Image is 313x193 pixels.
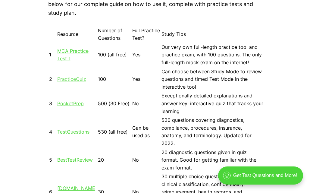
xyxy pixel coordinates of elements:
iframe: portal-trigger [213,163,313,193]
td: Our very own full-length practice tool and practice exam, with 100 questions. The only full-lengt... [161,43,264,67]
td: Resource [57,27,97,43]
td: No [132,92,161,115]
td: 20 [98,148,131,172]
td: 20 diagnostic questions given in quiz format. Good for getting familiar with the exam format. [161,148,264,172]
td: 2 [49,68,56,91]
td: 3 [49,92,56,115]
td: Can choose between Study Mode to review questions and timed Test Mode in the interactive tool [161,68,264,91]
td: 530 (all free) [98,116,131,147]
td: 5 [49,148,56,172]
td: Exceptionally detailed explanations and answer key; interactive quiz that tracks your learning [161,92,264,115]
td: 4 [49,116,56,147]
td: Number of Questions [98,27,131,43]
td: Yes [132,68,161,91]
a: PracticeQuiz [57,76,86,82]
td: Study Tips [161,27,264,43]
td: No [132,148,161,172]
td: Can be used as [132,116,161,147]
td: Full Practice Test? [132,27,161,43]
td: 100 (all free) [98,43,131,67]
td: Yes [132,43,161,67]
a: MCA Practice Test 1 [57,48,89,62]
a: BestTestReview [57,157,93,163]
td: 500 (30 Free) [98,92,131,115]
a: TestQuestions [57,129,89,135]
td: 100 [98,68,131,91]
td: 1 [49,43,56,67]
td: 530 questions covering diagnostics, compliance, procedures, insurance, anatomy, and terminology. ... [161,116,264,147]
a: PocketPrep [57,100,84,106]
